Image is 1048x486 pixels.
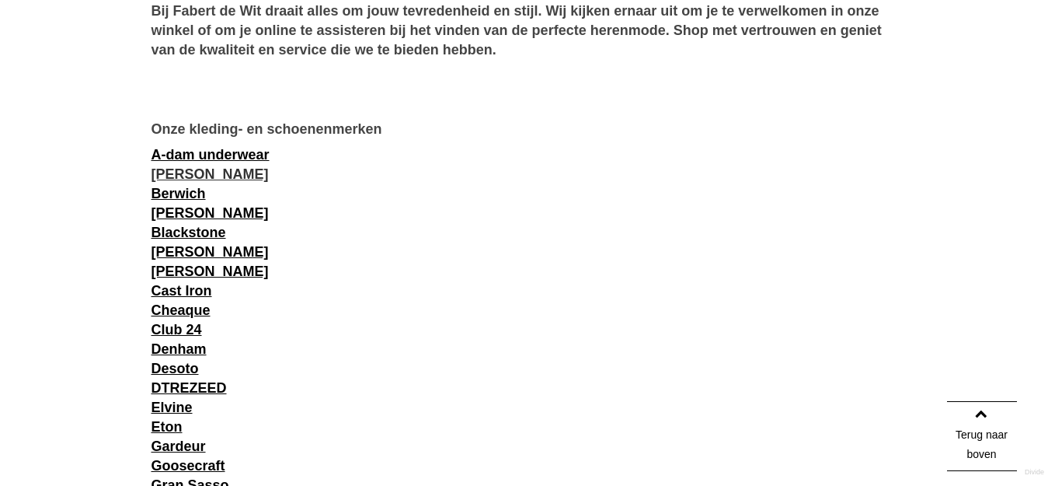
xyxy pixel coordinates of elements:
a: Denham [151,341,207,357]
a: [PERSON_NAME] [151,244,269,260]
a: Gardeur [151,439,206,454]
a: [PERSON_NAME] [151,205,269,221]
a: [PERSON_NAME] [151,264,269,279]
a: Blackstone [151,225,226,240]
a: Terug naar boven [947,401,1017,471]
b: Onze kleding- en schoenenmerken [151,121,382,137]
a: Cheaque [151,302,211,318]
a: Club 24 [151,322,202,337]
a: Eton [151,419,183,435]
a: [PERSON_NAME] [151,166,269,182]
a: DTREZEED [151,380,227,396]
a: Berwich [151,186,206,201]
a: Cast Iron [151,283,212,299]
a: Elvine [151,400,193,415]
a: Divide [1025,463,1044,482]
a: Desoto [151,361,199,376]
a: A-dam underwear [151,147,270,163]
a: Goosecraft [151,458,225,474]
